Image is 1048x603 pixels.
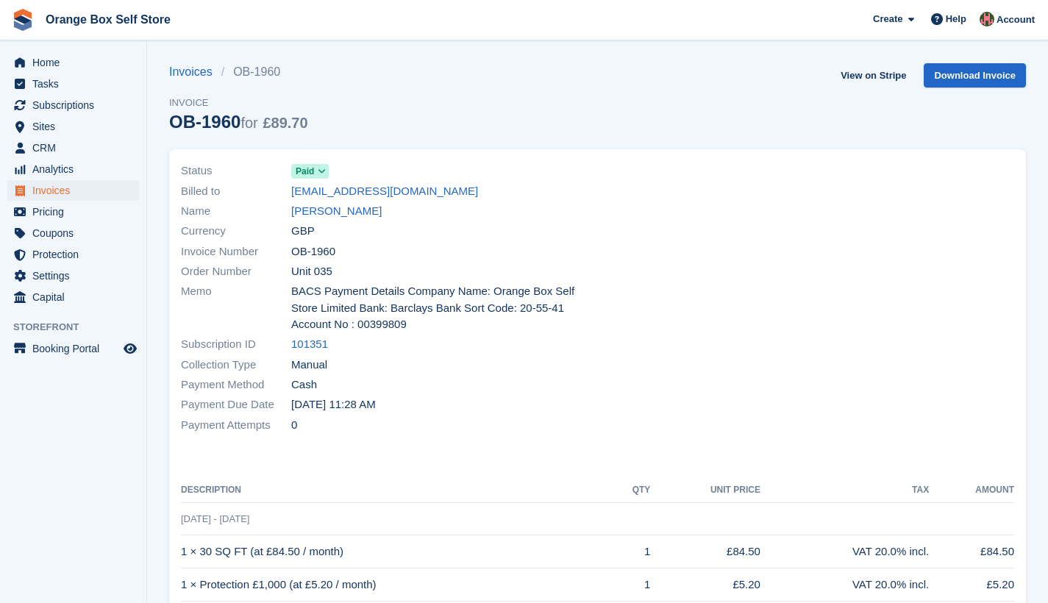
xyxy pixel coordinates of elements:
[929,479,1014,502] th: Amount
[873,12,902,26] span: Create
[835,63,912,88] a: View on Stripe
[32,159,121,179] span: Analytics
[32,244,121,265] span: Protection
[7,95,139,115] a: menu
[181,568,610,602] td: 1 × Protection £1,000 (at £5.20 / month)
[169,63,308,81] nav: breadcrumbs
[7,223,139,243] a: menu
[32,95,121,115] span: Subscriptions
[12,9,34,31] img: stora-icon-8386f47178a22dfd0bd8f6a31ec36ba5ce8667c1dd55bd0f319d3a0aa187defe.svg
[929,568,1014,602] td: £5.20
[650,568,760,602] td: £5.20
[291,283,589,333] span: BACS Payment Details Company Name: Orange Box Self Store Limited Bank: Barclays Bank Sort Code: 2...
[32,74,121,94] span: Tasks
[291,163,329,179] a: Paid
[181,336,291,353] span: Subscription ID
[291,396,376,413] time: 2025-08-14 10:28:08 UTC
[980,12,994,26] img: David Clark
[32,138,121,158] span: CRM
[760,543,929,560] div: VAT 20.0% incl.
[40,7,177,32] a: Orange Box Self Store
[32,287,121,307] span: Capital
[7,287,139,307] a: menu
[291,336,328,353] a: 101351
[7,74,139,94] a: menu
[291,223,315,240] span: GBP
[610,479,650,502] th: QTY
[181,263,291,280] span: Order Number
[181,283,291,333] span: Memo
[291,183,478,200] a: [EMAIL_ADDRESS][DOMAIN_NAME]
[997,13,1035,27] span: Account
[181,513,249,524] span: [DATE] - [DATE]
[169,96,308,110] span: Invoice
[7,201,139,222] a: menu
[181,223,291,240] span: Currency
[181,417,291,434] span: Payment Attempts
[7,159,139,179] a: menu
[760,577,929,593] div: VAT 20.0% incl.
[32,52,121,73] span: Home
[650,535,760,568] td: £84.50
[13,320,146,335] span: Storefront
[32,265,121,286] span: Settings
[650,479,760,502] th: Unit Price
[291,417,297,434] span: 0
[291,203,382,220] a: [PERSON_NAME]
[7,338,139,359] a: menu
[7,265,139,286] a: menu
[7,116,139,137] a: menu
[291,377,317,393] span: Cash
[32,201,121,222] span: Pricing
[7,52,139,73] a: menu
[181,479,610,502] th: Description
[7,244,139,265] a: menu
[291,243,335,260] span: OB-1960
[610,568,650,602] td: 1
[181,243,291,260] span: Invoice Number
[240,115,257,131] span: for
[169,63,221,81] a: Invoices
[291,263,332,280] span: Unit 035
[296,165,314,178] span: Paid
[181,163,291,179] span: Status
[7,180,139,201] a: menu
[760,479,929,502] th: Tax
[263,115,307,131] span: £89.70
[946,12,966,26] span: Help
[291,357,327,374] span: Manual
[7,138,139,158] a: menu
[32,338,121,359] span: Booking Portal
[924,63,1026,88] a: Download Invoice
[181,183,291,200] span: Billed to
[32,180,121,201] span: Invoices
[929,535,1014,568] td: £84.50
[169,112,308,132] div: OB-1960
[181,396,291,413] span: Payment Due Date
[121,340,139,357] a: Preview store
[610,535,650,568] td: 1
[32,223,121,243] span: Coupons
[181,535,610,568] td: 1 × 30 SQ FT (at £84.50 / month)
[181,357,291,374] span: Collection Type
[181,203,291,220] span: Name
[181,377,291,393] span: Payment Method
[32,116,121,137] span: Sites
